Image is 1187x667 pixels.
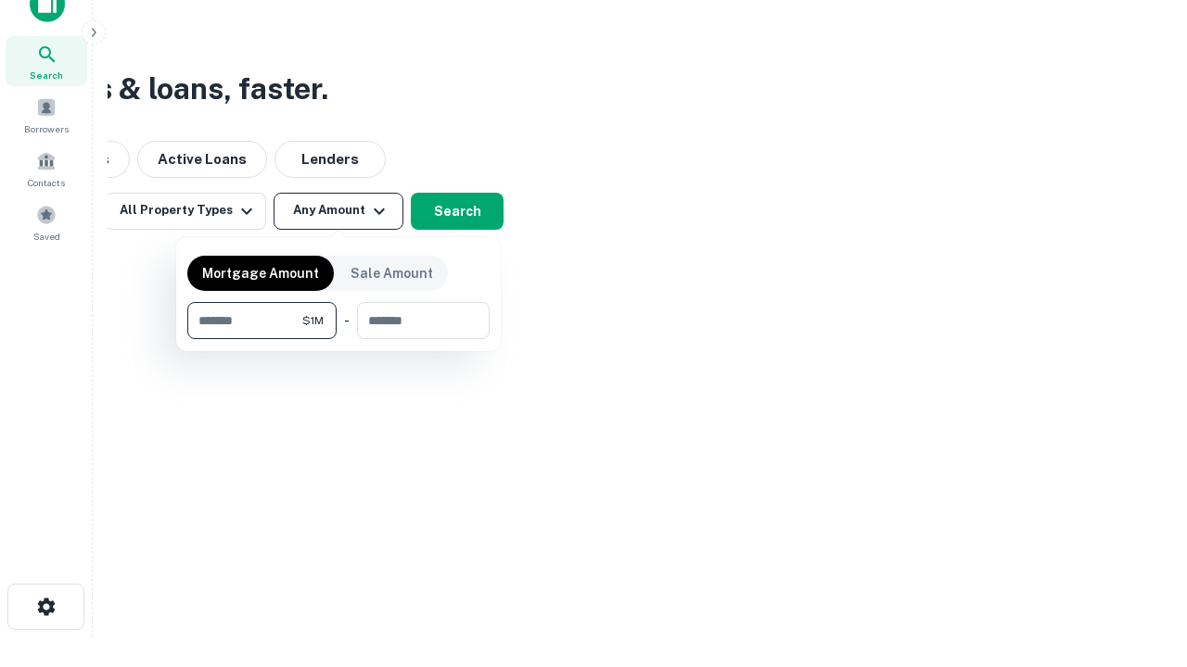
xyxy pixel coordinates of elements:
[302,312,324,329] span: $1M
[202,263,319,283] p: Mortgage Amount
[351,263,433,283] p: Sale Amount
[344,302,350,339] div: -
[1094,519,1187,608] iframe: Chat Widget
